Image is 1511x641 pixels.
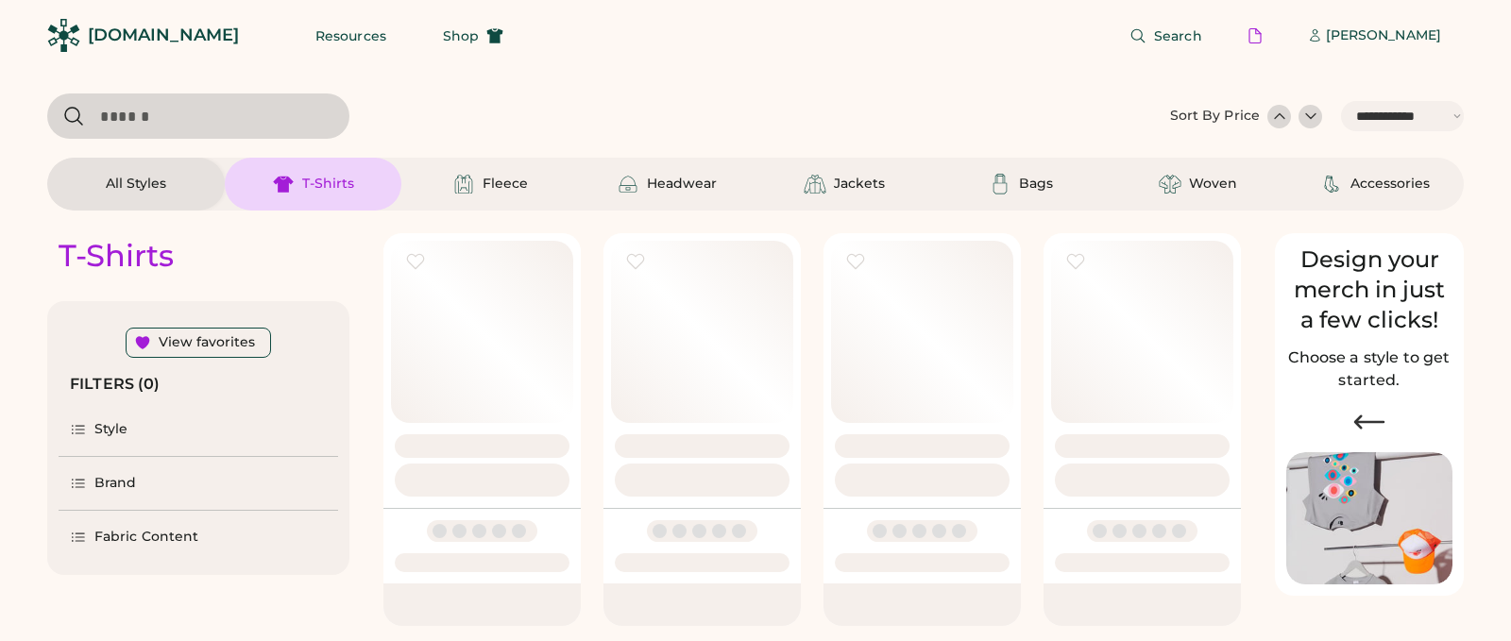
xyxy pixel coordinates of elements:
[989,173,1011,195] img: Bags Icon
[1019,175,1053,194] div: Bags
[1350,175,1430,194] div: Accessories
[1154,29,1202,42] span: Search
[834,175,885,194] div: Jackets
[1286,452,1452,585] img: Image of Lisa Congdon Eye Print on T-Shirt and Hat
[617,173,639,195] img: Headwear Icon
[94,528,198,547] div: Fabric Content
[1286,346,1452,392] h2: Choose a style to get started.
[1286,245,1452,335] div: Design your merch in just a few clicks!
[1320,173,1343,195] img: Accessories Icon
[1189,175,1237,194] div: Woven
[94,474,137,493] div: Brand
[59,237,174,275] div: T-Shirts
[159,333,255,352] div: View favorites
[88,24,239,47] div: [DOMAIN_NAME]
[647,175,717,194] div: Headwear
[443,29,479,42] span: Shop
[1159,173,1181,195] img: Woven Icon
[272,173,295,195] img: T-Shirts Icon
[106,175,166,194] div: All Styles
[293,17,409,55] button: Resources
[47,19,80,52] img: Rendered Logo - Screens
[483,175,528,194] div: Fleece
[804,173,826,195] img: Jackets Icon
[94,420,128,439] div: Style
[1326,26,1441,45] div: [PERSON_NAME]
[420,17,526,55] button: Shop
[302,175,354,194] div: T-Shirts
[452,173,475,195] img: Fleece Icon
[1170,107,1260,126] div: Sort By Price
[70,373,161,396] div: FILTERS (0)
[1107,17,1225,55] button: Search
